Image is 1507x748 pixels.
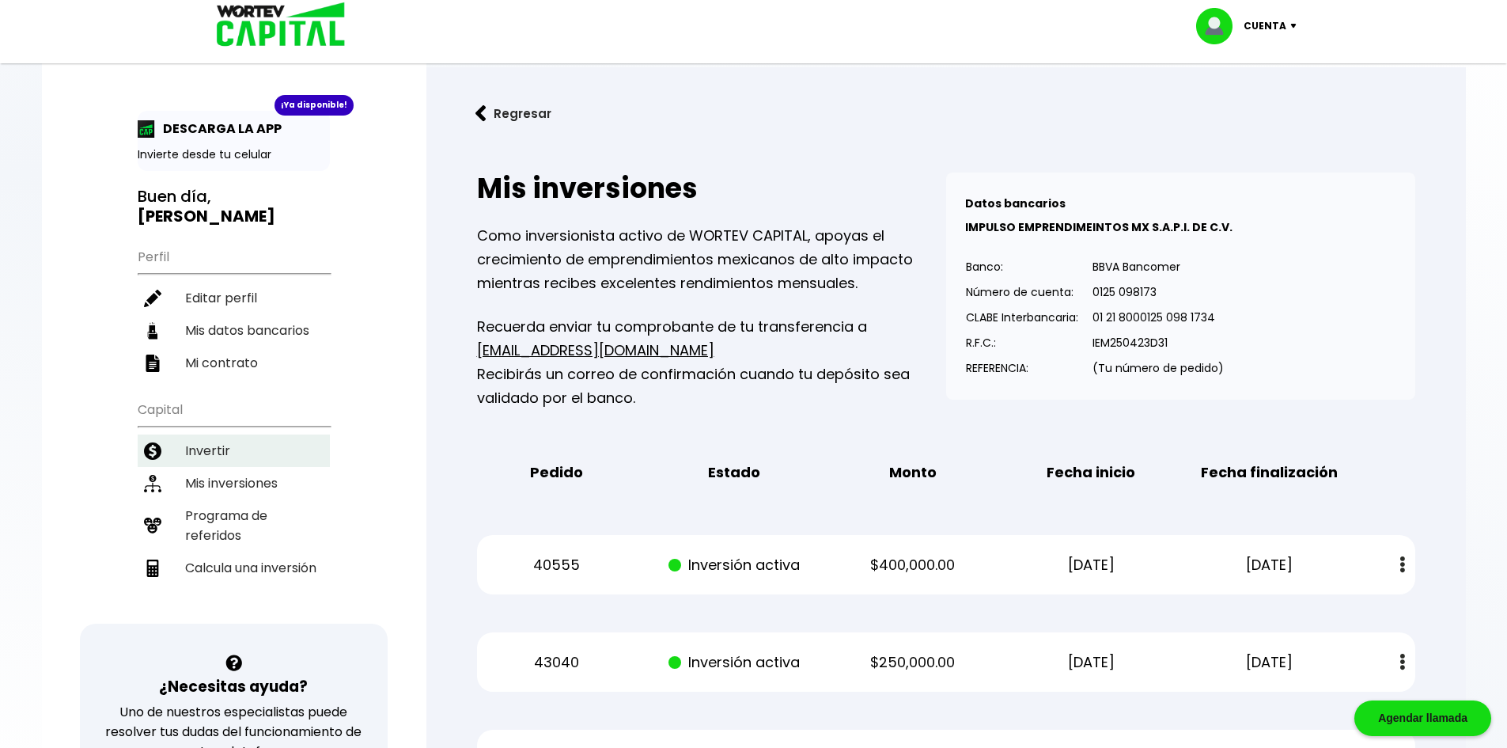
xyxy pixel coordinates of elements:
[144,560,161,577] img: calculadora-icon.17d418c4.svg
[452,93,575,135] button: Regresar
[138,347,330,379] a: Mi contrato
[1047,461,1135,484] b: Fecha inicio
[838,651,988,674] p: $250,000.00
[889,461,937,484] b: Monto
[138,120,155,138] img: app-icon
[138,552,330,584] a: Calcula una inversión
[138,282,330,314] a: Editar perfil
[138,314,330,347] a: Mis datos bancarios
[660,651,810,674] p: Inversión activa
[1092,255,1224,279] p: BBVA Bancomer
[1092,306,1224,329] p: 01 21 8000125 098 1734
[477,173,946,204] h2: Mis inversiones
[138,499,330,552] a: Programa de referidos
[452,93,1441,135] a: flecha izquierdaRegresar
[475,105,487,122] img: flecha izquierda
[477,340,714,360] a: [EMAIL_ADDRESS][DOMAIN_NAME]
[1195,553,1345,577] p: [DATE]
[481,553,631,577] p: 40555
[1196,8,1244,44] img: profile-image
[138,392,330,624] ul: Capital
[138,435,330,467] a: Invertir
[144,517,161,534] img: recomiendanos-icon.9b8e9327.svg
[138,239,330,379] ul: Perfil
[1286,24,1308,28] img: icon-down
[660,553,810,577] p: Inversión activa
[138,467,330,499] a: Mis inversiones
[1195,651,1345,674] p: [DATE]
[159,675,308,698] h3: ¿Necesitas ayuda?
[144,475,161,492] img: inversiones-icon.6695dc30.svg
[965,219,1232,235] b: IMPULSO EMPRENDIMEINTOS MX S.A.P.I. DE C.V.
[144,290,161,307] img: editar-icon.952d3147.svg
[966,356,1078,380] p: REFERENCIA:
[477,315,946,410] p: Recuerda enviar tu comprobante de tu transferencia a Recibirás un correo de confirmación cuando t...
[966,280,1078,304] p: Número de cuenta:
[138,187,330,226] h3: Buen día,
[530,461,583,484] b: Pedido
[1016,553,1166,577] p: [DATE]
[275,95,354,116] div: ¡Ya disponible!
[966,306,1078,329] p: CLABE Interbancaria:
[477,224,946,295] p: Como inversionista activo de WORTEV CAPITAL, apoyas el crecimiento de emprendimientos mexicanos d...
[144,322,161,340] img: datos-icon.10cf9172.svg
[1092,331,1224,355] p: IEM250423D31
[144,442,161,460] img: invertir-icon.b3b967d7.svg
[708,461,760,484] b: Estado
[1354,701,1491,736] div: Agendar llamada
[138,205,275,227] b: [PERSON_NAME]
[144,355,161,372] img: contrato-icon.f2db500c.svg
[966,331,1078,355] p: R.F.C.:
[481,651,631,674] p: 43040
[1092,356,1224,380] p: (Tu número de pedido)
[1244,14,1286,38] p: Cuenta
[966,255,1078,279] p: Banco:
[155,119,282,139] p: DESCARGA LA APP
[1016,651,1166,674] p: [DATE]
[138,146,330,163] p: Invierte desde tu celular
[965,196,1066,211] b: Datos bancarios
[838,553,988,577] p: $400,000.00
[1092,280,1224,304] p: 0125 098173
[1201,461,1338,484] b: Fecha finalización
